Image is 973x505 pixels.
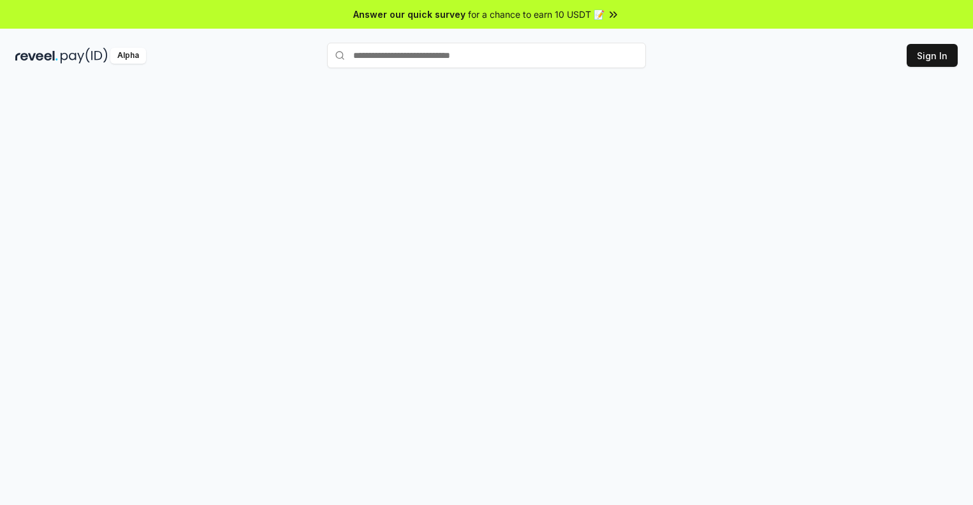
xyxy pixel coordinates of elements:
[61,48,108,64] img: pay_id
[468,8,604,21] span: for a chance to earn 10 USDT 📝
[110,48,146,64] div: Alpha
[907,44,958,67] button: Sign In
[353,8,465,21] span: Answer our quick survey
[15,48,58,64] img: reveel_dark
